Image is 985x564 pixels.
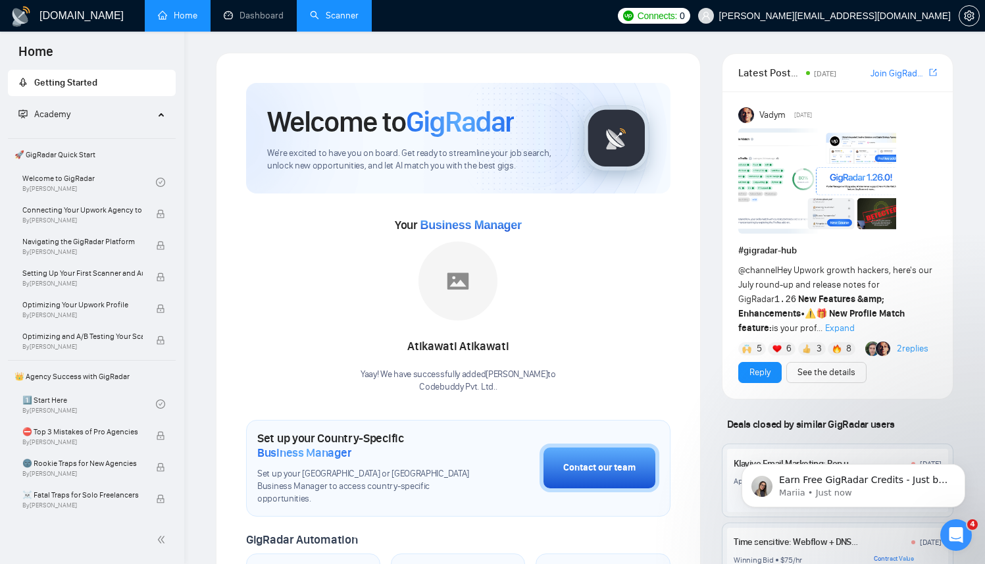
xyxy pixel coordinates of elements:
p: Earn Free GigRadar Credits - Just by Sharing Your Story! 💬 Want more credits for sending proposal... [57,93,227,106]
a: 1️⃣ Start HereBy[PERSON_NAME] [22,390,156,419]
span: lock [156,336,165,345]
span: check-circle [156,399,165,409]
span: Optimizing Your Upwork Profile [22,298,143,311]
span: 3 [817,342,822,355]
span: ⛔ Top 3 Mistakes of Pro Agencies [22,425,143,438]
span: @channel [738,265,777,276]
span: Latest Posts from the GigRadar Community [738,64,803,81]
span: Academy [18,109,70,120]
img: 🙌 [742,344,751,353]
span: 5 [757,342,762,355]
button: setting [959,5,980,26]
span: Set up your [GEOGRAPHIC_DATA] or [GEOGRAPHIC_DATA] Business Manager to access country-specific op... [257,468,474,505]
span: lock [156,463,165,472]
span: 👑 Agency Success with GigRadar [9,363,174,390]
span: 🌚 Rookie Traps for New Agencies [22,457,143,470]
img: Alex B [865,342,880,356]
span: [DATE] [794,109,812,121]
span: 🎁 [816,308,827,319]
span: By [PERSON_NAME] [22,470,143,478]
span: 6 [786,342,792,355]
a: export [929,66,937,79]
a: setting [959,11,980,21]
span: Vadym [759,108,786,122]
div: Contact our team [563,461,636,475]
img: Vadym [738,107,754,123]
span: By [PERSON_NAME] [22,217,143,224]
div: message notification from Mariia, Just now. Earn Free GigRadar Credits - Just by Sharing Your Sto... [20,83,243,126]
span: export [929,67,937,78]
span: Connecting Your Upwork Agency to GigRadar [22,203,143,217]
span: Your [395,218,522,232]
span: lock [156,304,165,313]
div: Contract Value [874,555,942,563]
img: placeholder.png [418,242,497,320]
span: ☠️ Fatal Traps for Solo Freelancers [22,488,143,501]
span: Setting Up Your First Scanner and Auto-Bidder [22,267,143,280]
img: Profile image for Mariia [30,95,51,116]
span: Expand [825,322,855,334]
code: 1.26 [774,294,797,305]
span: check-circle [156,178,165,187]
img: logo [11,6,32,27]
a: searchScanner [310,10,359,21]
span: Connects: [638,9,677,23]
span: Academy [34,109,70,120]
a: Welcome to GigRadarBy[PERSON_NAME] [22,168,156,197]
span: Navigating the GigRadar Platform [22,235,143,248]
li: Getting Started [8,70,176,96]
span: We're excited to have you on board. Get ready to streamline your job search, unlock new opportuni... [267,147,563,172]
span: [DATE] [814,69,836,78]
span: Hey Upwork growth hackers, here's our July round-up and release notes for GigRadar • is your prof... [738,265,932,334]
span: 0 [680,9,685,23]
span: By [PERSON_NAME] [22,248,143,256]
img: upwork-logo.png [623,11,634,21]
a: 2replies [897,342,928,355]
span: Business Manager [420,218,521,232]
span: rocket [18,78,28,87]
span: lock [156,209,165,218]
iframe: Intercom live chat [940,519,972,551]
span: Business Manager [257,446,351,460]
a: Reply [749,365,770,380]
span: Home [8,42,64,70]
span: double-left [157,533,170,546]
span: GigRadar [406,104,514,140]
div: Yaay! We have successfully added [PERSON_NAME] to [361,369,556,394]
img: F09AC4U7ATU-image.png [738,128,896,234]
p: Codebuddy Pvt. Ltd. . [361,381,556,394]
img: 🔥 [832,344,842,353]
h1: # gigradar-hub [738,244,937,258]
img: 👍 [802,344,811,353]
span: user [701,11,711,20]
button: See the details [786,362,867,383]
a: dashboardDashboard [224,10,284,21]
span: lock [156,272,165,282]
strong: New Features &amp; Enhancements [738,294,885,319]
span: fund-projection-screen [18,109,28,118]
iframe: Intercom notifications message [722,381,985,528]
span: lock [156,494,165,503]
span: 🚀 GigRadar Quick Start [9,141,174,168]
h1: Set up your Country-Specific [257,431,474,460]
a: Join GigRadar Slack Community [871,66,926,81]
span: By [PERSON_NAME] [22,438,143,446]
span: Getting Started [34,77,97,88]
span: By [PERSON_NAME] [22,311,143,319]
img: gigradar-logo.png [584,105,649,171]
h1: Welcome to [267,104,514,140]
p: Message from Mariia, sent Just now [57,106,227,118]
span: lock [156,241,165,250]
span: 4 [967,519,978,530]
button: Contact our team [540,444,659,492]
span: By [PERSON_NAME] [22,280,143,288]
a: See the details [797,365,855,380]
span: 8 [846,342,851,355]
div: [DATE] [920,537,942,548]
button: Reply [738,362,782,383]
span: By [PERSON_NAME] [22,501,143,509]
div: Atikawati Atikawati [361,336,556,358]
span: setting [959,11,979,21]
img: ❤️ [772,344,782,353]
span: GigRadar Automation [246,532,357,547]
